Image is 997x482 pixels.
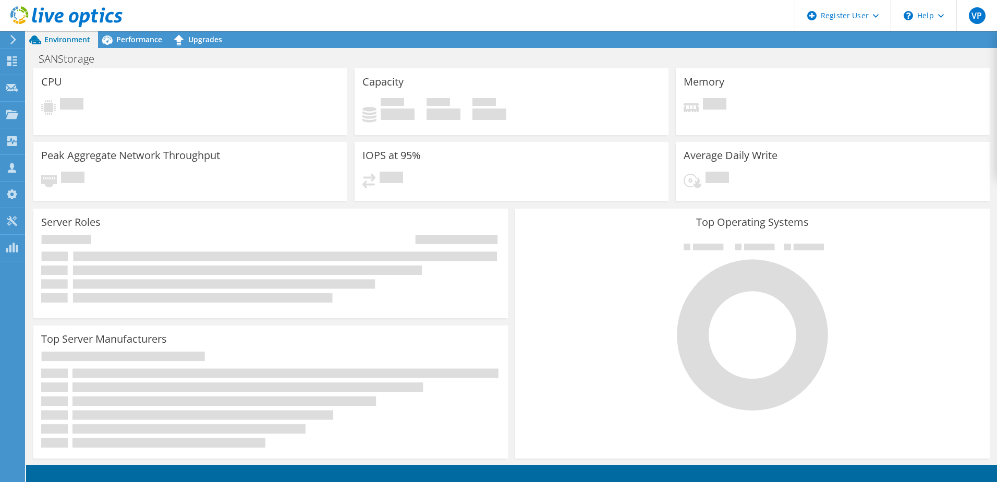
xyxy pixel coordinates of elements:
[706,172,729,186] span: Pending
[188,34,222,44] span: Upgrades
[362,150,421,161] h3: IOPS at 95%
[703,98,726,112] span: Pending
[34,53,111,65] h1: SANStorage
[380,172,403,186] span: Pending
[381,109,415,120] h4: 0 GiB
[41,150,220,161] h3: Peak Aggregate Network Throughput
[427,109,460,120] h4: 0 GiB
[684,76,724,88] h3: Memory
[904,11,913,20] svg: \n
[523,216,982,228] h3: Top Operating Systems
[472,98,496,109] span: Total
[362,76,404,88] h3: Capacity
[60,98,83,112] span: Pending
[969,7,986,24] span: VP
[684,150,777,161] h3: Average Daily Write
[41,333,167,345] h3: Top Server Manufacturers
[44,34,90,44] span: Environment
[61,172,84,186] span: Pending
[41,216,101,228] h3: Server Roles
[381,98,404,109] span: Used
[41,76,62,88] h3: CPU
[427,98,450,109] span: Free
[472,109,506,120] h4: 0 GiB
[116,34,162,44] span: Performance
